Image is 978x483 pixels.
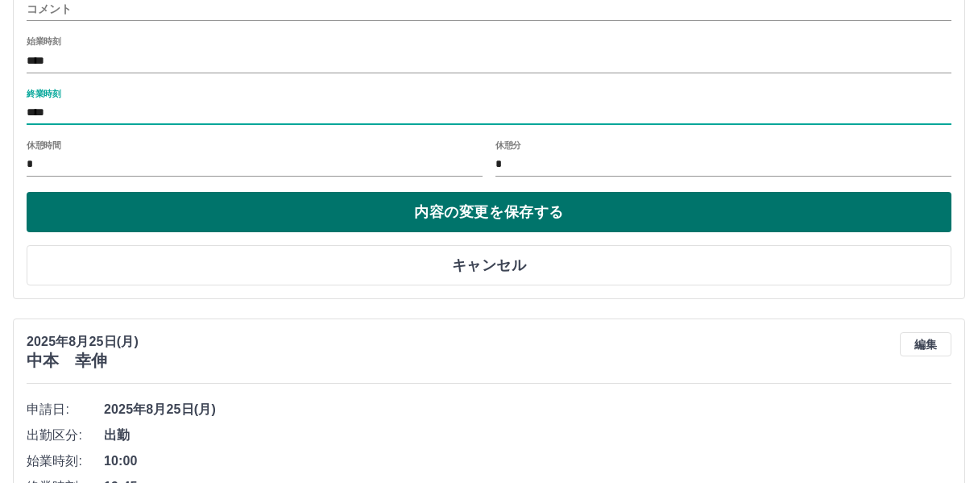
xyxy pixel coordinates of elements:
[27,352,139,370] h3: 中本 幸伸
[104,452,951,471] span: 10:00
[27,192,951,232] button: 内容の変更を保存する
[495,139,521,151] label: 休憩分
[27,245,951,285] button: キャンセル
[27,400,104,419] span: 申請日:
[27,87,60,99] label: 終業時刻
[900,332,951,356] button: 編集
[104,426,951,445] span: 出勤
[104,400,951,419] span: 2025年8月25日(月)
[27,139,60,151] label: 休憩時間
[27,452,104,471] span: 始業時刻:
[27,35,60,48] label: 始業時刻
[27,332,139,352] p: 2025年8月25日(月)
[27,426,104,445] span: 出勤区分:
